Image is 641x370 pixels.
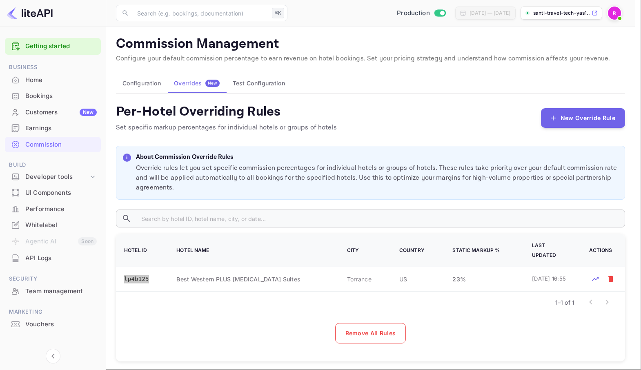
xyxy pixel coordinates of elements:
[522,267,579,291] td: [DATE] 16:55
[522,234,579,267] th: Last Updated
[5,160,101,169] span: Build
[389,234,443,267] th: Country
[541,108,625,128] button: New Override Rule
[205,80,220,86] span: New
[337,234,389,267] th: City
[132,5,269,21] input: Search (e.g. bookings, documentation)
[80,109,97,116] div: New
[25,76,97,85] div: Home
[579,234,625,267] th: Actions
[443,234,522,267] th: Static Markup %
[335,323,406,343] button: Remove All Rules
[25,221,97,230] div: Whitelabel
[167,267,337,291] td: Best Western PLUS [MEDICAL_DATA] Suites
[116,123,337,133] p: Set specific markup percentages for individual hotels or groups of hotels
[25,91,97,101] div: Bookings
[5,308,101,317] span: Marketing
[533,9,590,17] p: santi-travel-tech-yas1...
[272,8,284,18] div: ⌘K
[25,205,97,214] div: Performance
[136,163,618,193] p: Override rules let you set specific commission percentages for individual hotels or groups of hot...
[25,188,97,198] div: UI Components
[25,172,89,182] div: Developer tools
[555,298,574,307] p: 1–1 of 1
[470,9,510,17] div: [DATE] — [DATE]
[25,320,97,329] div: Vouchers
[25,124,97,133] div: Earnings
[135,210,625,227] input: Search by hotel ID, hotel name, city, or date...
[397,9,430,18] span: Production
[126,154,127,161] p: i
[5,63,101,72] span: Business
[116,36,625,52] p: Commission Management
[116,103,337,120] h4: Per-Hotel Overriding Rules
[116,74,167,93] button: Configuration
[116,267,167,291] td: lp4b125
[389,267,443,291] td: US
[7,7,53,20] img: LiteAPI logo
[46,349,60,363] button: Collapse navigation
[25,287,97,296] div: Team management
[167,234,337,267] th: Hotel Name
[394,9,449,18] div: Switch to Sandbox mode
[136,153,618,162] p: About Commission Override Rules
[226,74,292,93] button: Test Configuration
[5,274,101,283] span: Security
[116,234,167,267] th: Hotel ID
[605,273,617,285] button: Mark for deletion
[25,42,97,51] a: Getting started
[174,80,220,87] div: Overrides
[589,273,601,285] button: Test rates for this hotel
[608,7,621,20] img: Revolut
[116,54,625,64] p: Configure your default commission percentage to earn revenue on hotel bookings. Set your pricing ...
[337,267,389,291] td: Torrance
[25,140,97,149] div: Commission
[25,108,97,117] div: Customers
[443,267,522,291] td: 23 %
[25,254,97,263] div: API Logs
